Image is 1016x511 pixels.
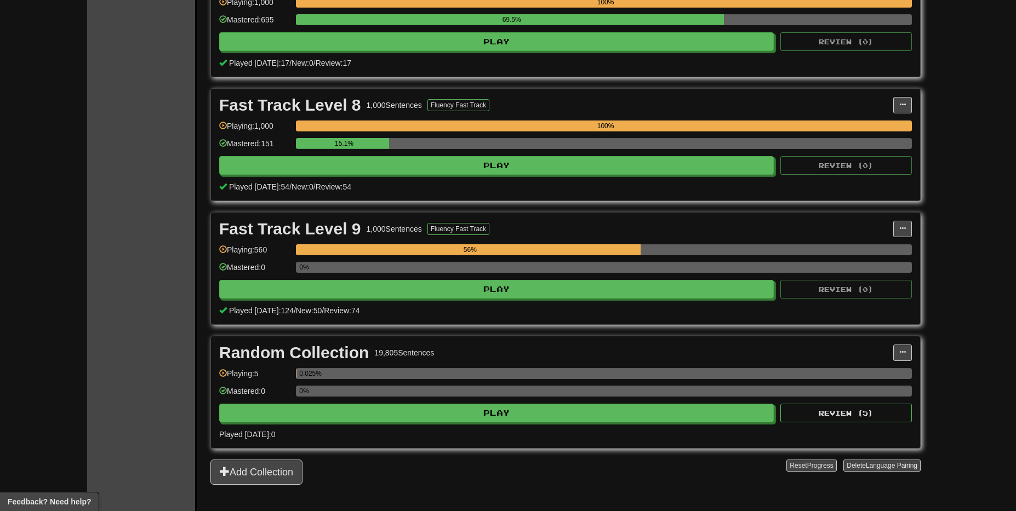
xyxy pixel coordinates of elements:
[219,345,369,361] div: Random Collection
[313,182,316,191] span: /
[289,182,292,191] span: /
[219,32,774,51] button: Play
[219,156,774,175] button: Play
[219,386,290,404] div: Mastered: 0
[292,182,313,191] span: New: 0
[316,59,351,67] span: Review: 17
[374,347,434,358] div: 19,805 Sentences
[324,306,359,315] span: Review: 74
[210,460,302,485] button: Add Collection
[219,138,290,156] div: Mastered: 151
[294,306,296,315] span: /
[219,221,361,237] div: Fast Track Level 9
[219,97,361,113] div: Fast Track Level 8
[427,223,489,235] button: Fluency Fast Track
[367,223,422,234] div: 1,000 Sentences
[219,280,774,298] button: Play
[219,120,290,139] div: Playing: 1,000
[219,244,290,262] div: Playing: 560
[780,280,912,298] button: Review (0)
[299,244,641,255] div: 56%
[367,100,422,111] div: 1,000 Sentences
[843,460,921,472] button: DeleteLanguage Pairing
[219,368,290,386] div: Playing: 5
[299,138,389,149] div: 15.1%
[299,14,724,25] div: 69.5%
[780,404,912,422] button: Review (5)
[780,156,912,175] button: Review (0)
[289,59,292,67] span: /
[229,59,289,67] span: Played [DATE]: 17
[866,462,917,469] span: Language Pairing
[292,59,313,67] span: New: 0
[229,306,294,315] span: Played [DATE]: 124
[299,120,912,131] div: 100%
[427,99,489,111] button: Fluency Fast Track
[219,14,290,32] div: Mastered: 695
[322,306,324,315] span: /
[313,59,316,67] span: /
[229,182,289,191] span: Played [DATE]: 54
[807,462,834,469] span: Progress
[219,430,275,439] span: Played [DATE]: 0
[8,496,91,507] span: Open feedback widget
[316,182,351,191] span: Review: 54
[219,262,290,280] div: Mastered: 0
[219,404,774,422] button: Play
[780,32,912,51] button: Review (0)
[786,460,836,472] button: ResetProgress
[296,306,322,315] span: New: 50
